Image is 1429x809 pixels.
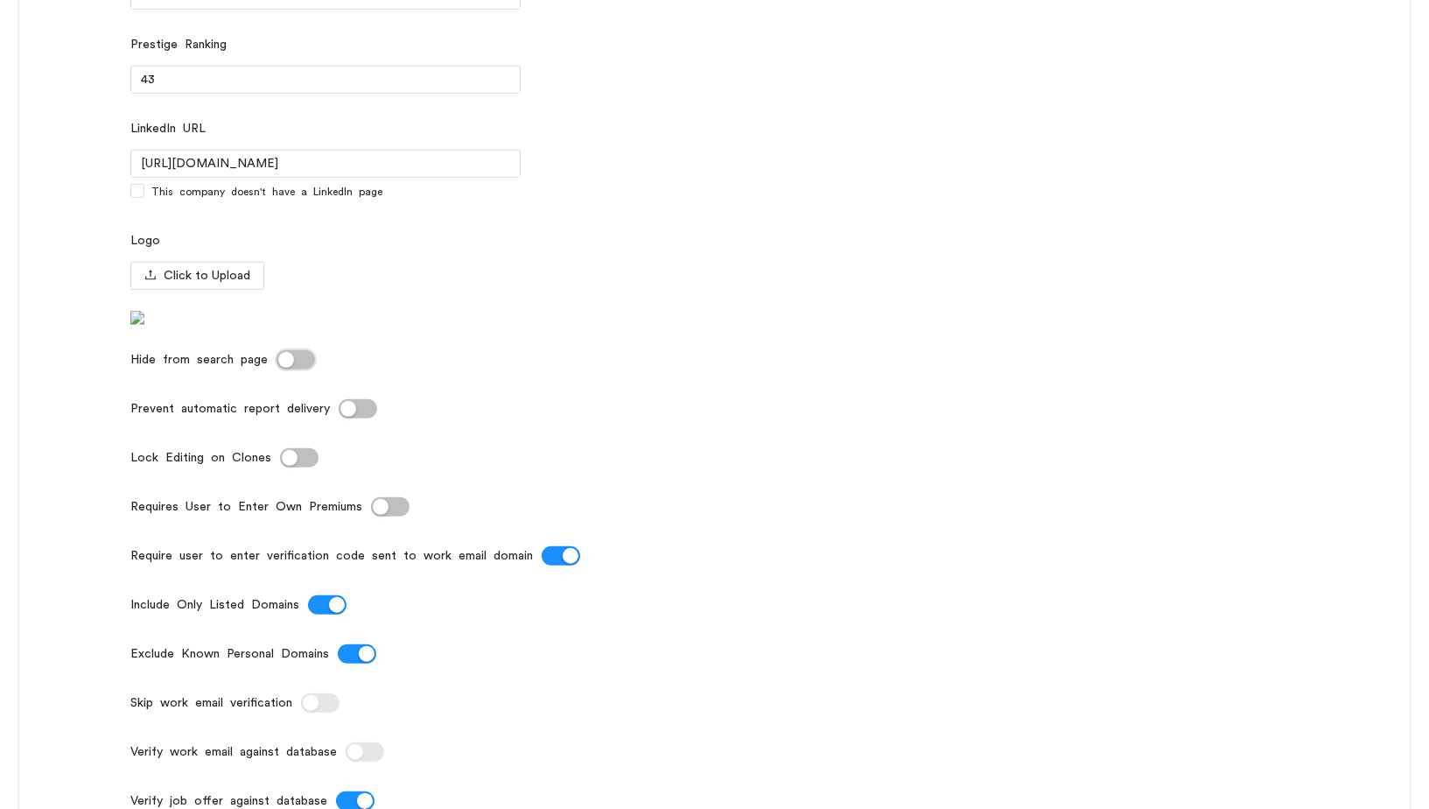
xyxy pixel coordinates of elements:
[130,262,264,290] button: uploadClick to Upload
[130,591,308,619] label: Include Only Listed Domains
[308,595,347,615] button: Include Only Listed Domains Include Only Listed Domains
[130,738,346,766] label: Verify work email against database
[280,448,319,468] button: Lock Editing on Clones Lock Editing on Clones
[144,269,157,284] span: upload
[144,184,389,200] span: This company doesn't have a LinkedIn page
[130,689,301,717] label: Skip work email verification
[130,395,339,423] label: Prevent automatic report delivery
[130,640,338,668] label: Exclude Known Personal Domains
[338,644,376,664] button: Exclude Known Personal Domains Exclude Known Personal Domains
[130,66,521,94] input: Prestige Ranking Prestige Ranking
[130,270,264,282] span: uploadClick to Upload
[130,493,371,521] label: Requires User to Enter Own Premiums
[542,546,580,566] button: Require user to enter verification code sent to work email domain Require user to enter verificat...
[130,115,206,143] label: LinkedIn URL
[130,311,144,325] img: production%2Fadobe%20-%20adobe_logo.jpeg
[130,227,160,255] label: Logo
[130,346,277,374] label: Hide from search page
[371,497,410,517] button: Requires User to Enter Own Premiums Requires User to Enter Own Premiums
[339,399,377,419] button: Prevent automatic report delivery Prevent automatic report delivery
[130,31,227,59] label: Prestige Ranking
[164,266,250,285] span: Click to Upload
[130,542,542,570] label: Require user to enter verification code sent to work email domain
[277,350,315,369] button: Hide from search page Hide from search page
[130,444,280,472] label: Lock Editing on Clones
[130,150,521,178] input: LinkedIn URL LinkedIn URL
